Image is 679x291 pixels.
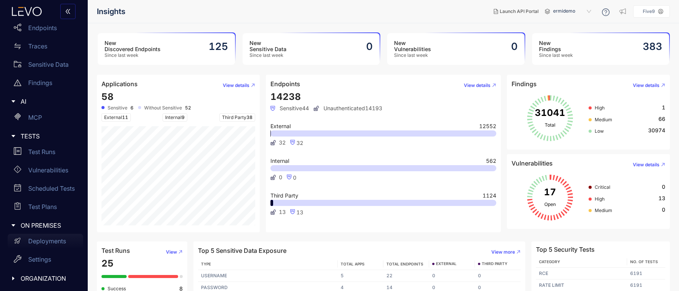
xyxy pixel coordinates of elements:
p: Sensitive Data [28,61,69,68]
div: AI [5,93,83,109]
a: Traces [8,39,83,57]
span: EXTERNAL [436,262,457,266]
span: Since last week [539,53,573,58]
td: 0 [475,270,521,282]
span: 13 [279,209,286,215]
p: Deployments [28,238,66,244]
span: High [595,105,605,111]
span: View details [223,83,249,88]
span: 1124 [483,193,496,198]
span: 11 [122,114,128,120]
p: Test Runs [28,148,55,155]
button: View details [627,79,665,92]
span: 32 [279,140,286,146]
h3: New Sensitive Data [249,40,286,52]
span: Third Party [219,113,255,122]
p: Traces [28,43,47,50]
span: Critical [595,184,610,190]
span: ON PREMISES [21,222,77,229]
span: Sensitive 44 [270,105,309,111]
span: warning [14,79,21,87]
span: 13 [658,195,665,201]
td: 22 [383,270,429,282]
span: 30974 [648,127,665,133]
button: double-left [60,4,76,19]
button: View [160,246,183,258]
button: Launch API Portal [488,5,545,18]
a: Findings [8,75,83,93]
span: 0 [662,184,665,190]
span: High [595,196,605,202]
span: External [270,124,291,129]
span: 0 [662,207,665,213]
p: Scheduled Tests [28,185,75,192]
span: Unauthenticated 14193 [314,105,382,111]
span: caret-right [11,276,16,281]
h2: 0 [366,41,373,52]
b: 52 [185,105,191,111]
span: 9 [182,114,185,120]
h4: Top 5 Security Tests [536,246,595,253]
span: Insights [97,7,126,16]
button: View details [217,79,255,92]
span: 0 [293,174,296,181]
h3: New Discovered Endpoints [105,40,161,52]
h4: Top 5 Sensitive Data Exposure [198,247,286,254]
a: Scheduled Tests [8,181,83,199]
span: View more [491,249,515,255]
span: Internal [270,158,289,164]
div: ORGANIZATION [5,270,83,286]
button: View details [458,79,496,92]
td: 6191 [627,268,665,280]
p: Vulnerabilities [28,167,68,174]
span: TOTAL ENDPOINTS [386,262,423,266]
span: TESTS [21,133,77,140]
p: MCP [28,114,42,121]
div: TESTS [5,128,83,144]
span: double-left [65,8,71,15]
span: Without Sensitive [144,105,182,111]
td: 0 [429,270,475,282]
h2: 0 [511,41,518,52]
span: View details [464,83,491,88]
td: 5 [338,270,383,282]
span: 1 [662,105,665,111]
td: RCE [536,268,628,280]
span: caret-right [11,223,16,228]
p: Five9 [643,9,655,14]
span: External [101,113,131,122]
h3: New Vulnerabilities [394,40,431,52]
span: Medium [595,117,612,122]
p: Settings [28,256,51,263]
a: MCP [8,110,83,128]
div: ON PREMISES [5,217,83,233]
span: 25 [101,258,114,269]
span: 14238 [270,91,301,102]
span: caret-right [11,99,16,104]
span: View [166,249,177,255]
span: THIRD PARTY [482,262,507,266]
span: Since last week [105,53,161,58]
span: 562 [486,158,496,164]
span: View details [633,162,660,167]
span: Third Party [270,193,298,198]
p: Findings [28,79,52,86]
a: Sensitive Data [8,57,83,75]
span: Since last week [249,53,286,58]
span: No. of Tests [630,259,658,264]
span: 0 [279,174,282,180]
span: 58 [101,91,114,102]
a: Vulnerabilities [8,162,83,181]
span: caret-right [11,133,16,139]
span: ermidemo [553,5,593,18]
a: Deployments [8,234,83,252]
span: TOTAL APPS [341,262,365,266]
p: Test Plans [28,203,57,210]
span: Medium [595,207,612,213]
span: 13 [296,209,303,215]
b: 6 [130,105,134,111]
h4: Findings [512,80,537,87]
h2: 383 [643,41,662,52]
span: Low [595,128,604,134]
span: TYPE [201,262,211,266]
